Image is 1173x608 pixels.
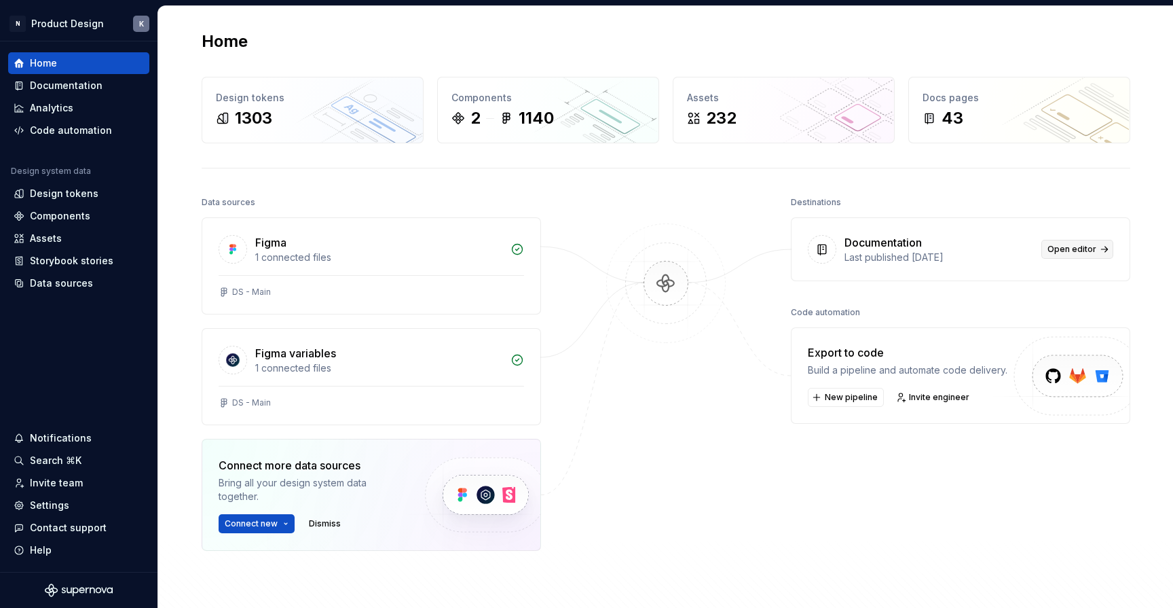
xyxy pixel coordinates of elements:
[30,254,113,268] div: Storybook stories
[235,107,272,129] div: 1303
[844,251,1033,264] div: Last published [DATE]
[202,31,248,52] h2: Home
[8,427,149,449] button: Notifications
[8,120,149,141] a: Code automation
[31,17,104,31] div: Product Design
[923,91,1116,105] div: Docs pages
[808,388,884,407] button: New pipeline
[30,209,90,223] div: Components
[8,450,149,471] button: Search ⌘K
[202,77,424,143] a: Design tokens1303
[808,344,1007,361] div: Export to code
[908,77,1130,143] a: Docs pages43
[30,124,112,137] div: Code automation
[30,543,52,557] div: Help
[8,495,149,516] a: Settings
[8,205,149,227] a: Components
[139,18,144,29] div: K
[255,251,502,264] div: 1 connected files
[202,328,541,425] a: Figma variables1 connected filesDS - Main
[519,107,554,129] div: 1140
[202,193,255,212] div: Data sources
[8,97,149,119] a: Analytics
[8,52,149,74] a: Home
[202,217,541,315] a: Figma1 connected filesDS - Main
[30,79,103,92] div: Documentation
[470,107,481,129] div: 2
[706,107,737,129] div: 232
[303,514,347,533] button: Dismiss
[8,228,149,249] a: Assets
[216,91,409,105] div: Design tokens
[30,232,62,245] div: Assets
[30,499,69,512] div: Settings
[11,166,91,177] div: Design system data
[30,431,92,445] div: Notifications
[892,388,975,407] a: Invite engineer
[437,77,659,143] a: Components21140
[10,16,26,32] div: N
[219,457,402,473] div: Connect more data sources
[1041,240,1113,259] a: Open editor
[844,234,922,251] div: Documentation
[45,584,113,597] svg: Supernova Logo
[309,518,341,529] span: Dismiss
[3,9,155,38] button: NProduct DesignK
[1047,244,1096,255] span: Open editor
[30,101,73,115] div: Analytics
[219,476,402,503] div: Bring all your design system data together.
[225,518,278,529] span: Connect new
[232,287,271,298] div: DS - Main
[8,183,149,204] a: Design tokens
[451,91,645,105] div: Components
[8,517,149,539] button: Contact support
[255,361,502,375] div: 1 connected files
[909,392,969,403] span: Invite engineer
[8,539,149,561] button: Help
[30,454,81,467] div: Search ⌘K
[8,75,149,96] a: Documentation
[30,276,93,290] div: Data sources
[808,363,1007,377] div: Build a pipeline and automate code delivery.
[255,345,336,361] div: Figma variables
[30,521,107,535] div: Contact support
[30,56,57,70] div: Home
[232,397,271,408] div: DS - Main
[8,472,149,494] a: Invite team
[219,514,295,533] button: Connect new
[791,193,841,212] div: Destinations
[30,476,83,490] div: Invite team
[942,107,963,129] div: 43
[8,250,149,272] a: Storybook stories
[30,187,98,200] div: Design tokens
[8,272,149,294] a: Data sources
[673,77,895,143] a: Assets232
[687,91,880,105] div: Assets
[791,303,860,322] div: Code automation
[825,392,878,403] span: New pipeline
[255,234,286,251] div: Figma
